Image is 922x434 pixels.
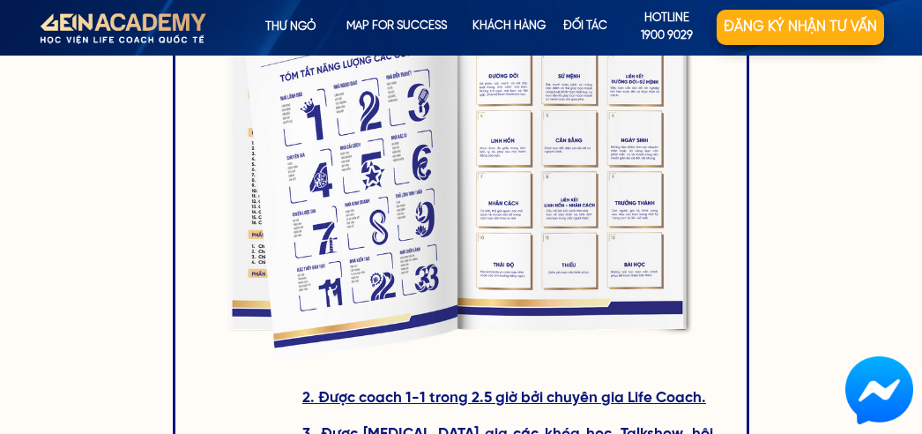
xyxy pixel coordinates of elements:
[237,10,345,45] p: Thư ngỏ
[717,10,884,45] p: Đăng ký nhận tư vấn
[345,10,449,45] p: map for success
[545,10,625,45] p: Đối tác
[618,10,717,45] a: hotline1900 9029
[302,390,706,406] span: 2. Được coach 1-1 trong 2.5 giờ bởi chuyên gia Life Coach.
[465,10,552,45] p: KHÁCH HÀNG
[618,10,717,47] p: hotline 1900 9029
